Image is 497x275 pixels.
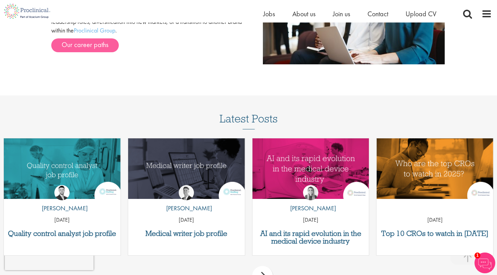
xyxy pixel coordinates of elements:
a: Upload CV [406,9,436,18]
p: [DATE] [4,216,121,224]
p: [PERSON_NAME] [285,204,336,213]
a: Hannah Burke [PERSON_NAME] [285,185,336,216]
a: Joshua Godden [PERSON_NAME] [37,185,88,216]
a: About us [292,9,316,18]
a: Contact [367,9,388,18]
a: AI and its rapid evolution in the medical device industry [256,230,366,245]
p: [DATE] [376,216,493,224]
p: [PERSON_NAME] [161,204,212,213]
a: Jobs [263,9,275,18]
a: Proclinical Group [74,26,115,34]
a: Link to a post [376,138,493,200]
img: Joshua Godden [54,185,70,200]
img: Chatbot [474,253,495,273]
a: Link to a post [252,138,369,200]
p: [DATE] [252,216,369,224]
a: George Watson [PERSON_NAME] [161,185,212,216]
p: [DATE] [128,216,245,224]
a: Join us [333,9,350,18]
img: George Watson [179,185,194,200]
p: [PERSON_NAME] [37,204,88,213]
img: Hannah Burke [303,185,318,200]
a: Medical writer job profile [132,230,241,237]
img: AI and Its Impact on the Medical Device Industry | Proclinical [252,138,369,199]
a: Link to a post [4,138,121,200]
span: 1 [474,253,480,258]
a: Our career paths [51,38,119,52]
img: quality control analyst job profile [4,138,121,199]
a: Top 10 CROs to watch in [DATE] [380,230,490,237]
img: Medical writer job profile [128,138,245,199]
h3: Latest Posts [220,113,278,129]
img: Top 10 CROs 2025 | Proclinical [376,138,493,199]
a: Link to a post [128,138,245,200]
a: Quality control analyst job profile [7,230,117,237]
